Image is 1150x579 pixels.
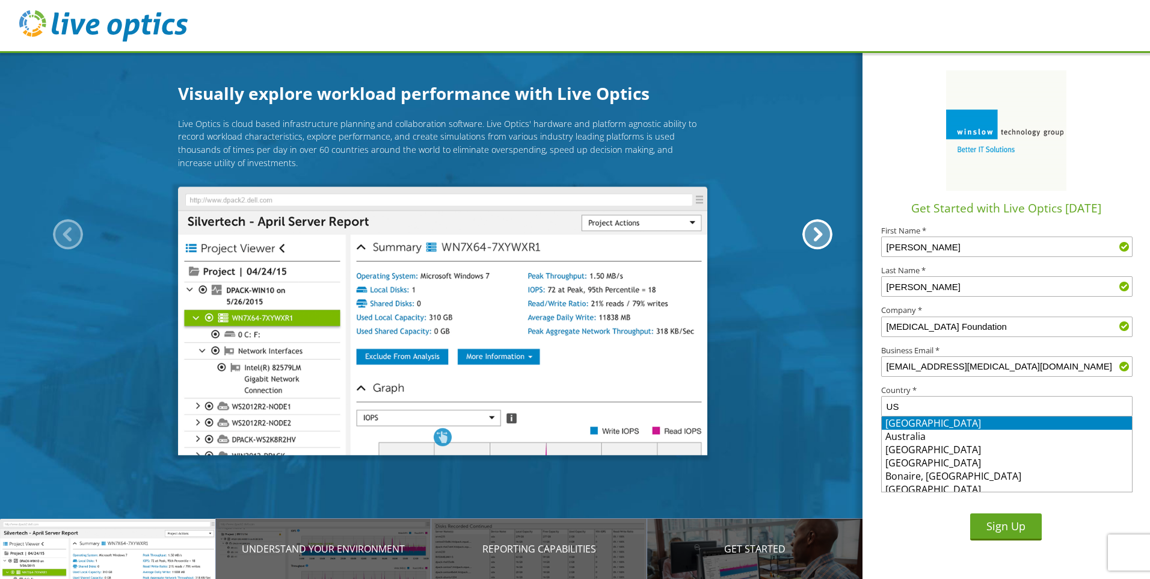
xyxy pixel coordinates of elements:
li: [GEOGRAPHIC_DATA] [882,483,1132,496]
p: Live Optics is cloud based infrastructure planning and collaboration software. Live Optics' hardw... [178,117,707,169]
label: Last Name * [881,267,1131,274]
h1: Visually explore workload performance with Live Optics [178,81,707,106]
p: Get Started [647,542,863,556]
h1: Get Started with Live Optics [DATE] [867,200,1145,217]
button: Sign Up [970,513,1042,540]
img: Introducing Live Optics [178,187,707,455]
li: [GEOGRAPHIC_DATA] [882,443,1132,456]
img: live_optics_svg.svg [19,10,188,42]
li: Australia [882,430,1132,443]
label: Business Email * [881,347,1131,355]
p: Understand your environment [216,542,432,556]
li: Bonaire, [GEOGRAPHIC_DATA] [882,469,1132,483]
label: Company * [881,306,1131,314]
li: [GEOGRAPHIC_DATA] [882,416,1132,430]
li: [GEOGRAPHIC_DATA] [882,456,1132,469]
label: First Name * [881,227,1131,235]
label: Country * [881,386,1131,394]
p: Reporting Capabilities [431,542,647,556]
img: C0e0OLmAhLsfAAAAAElFTkSuQmCC [946,63,1066,198]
